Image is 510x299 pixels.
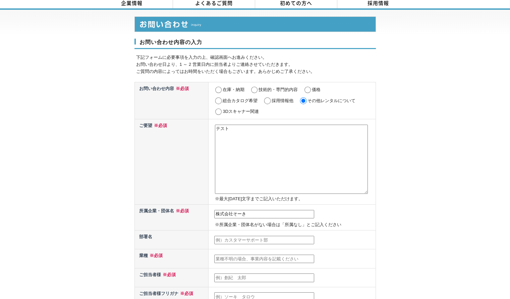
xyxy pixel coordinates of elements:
input: 例）カスタマーサポート部 [214,236,314,245]
span: ※必須 [174,208,189,213]
img: お問い合わせ [134,16,376,32]
p: ※最大[DATE]文字までご記入いただけます。 [215,196,374,203]
span: ※必須 [152,123,167,128]
label: 採用情報他 [272,98,293,103]
th: お問い合わせ内容 [134,82,209,119]
input: 業種不明の場合、事業内容を記載ください [214,255,314,263]
th: 所属企業・団体名 [134,205,209,230]
span: ※必須 [178,291,193,296]
label: 在庫・納期 [223,87,244,92]
th: 業種 [134,249,209,268]
span: ※必須 [161,272,176,277]
span: ※必須 [148,253,163,258]
label: 3Dスキャナー関連 [223,109,259,114]
th: ご担当者様 [134,268,209,287]
p: ※所属企業・団体名がない場合は「所属なし」とご記入ください [215,221,374,228]
span: ※必須 [174,86,189,91]
label: 総合カタログ希望 [223,98,258,103]
input: 例）株式会社ソーキ [214,210,314,219]
h3: お問い合わせ内容の入力 [134,39,376,49]
p: 下記フォームに必要事項を入力の上、確認画面へお進みください。 お問い合わせ日より、1 ～ 2 営業日内に担当者よりご連絡させていただきます。 ご質問の内容によってはお時間をいただく場合もございま... [136,54,376,75]
label: その他レンタルについて [307,98,355,103]
label: 価格 [312,87,321,92]
th: 部署名 [134,230,209,249]
input: 例）創紀 太郎 [214,273,314,282]
label: 技術的・専門的内容 [259,87,298,92]
th: ご要望 [134,119,209,204]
